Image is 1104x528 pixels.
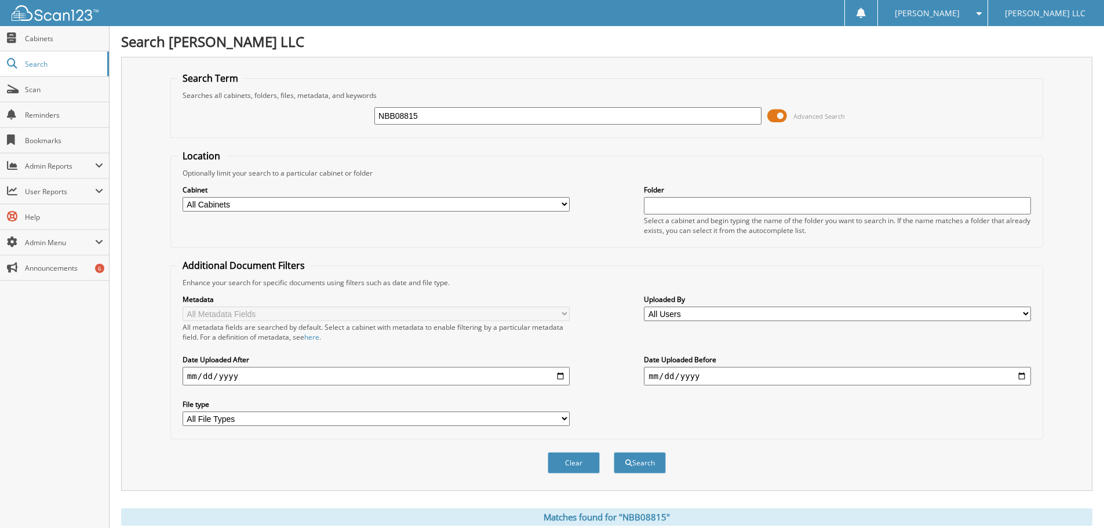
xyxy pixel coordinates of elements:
[183,294,570,304] label: Metadata
[644,367,1031,385] input: end
[183,399,570,409] label: File type
[25,59,101,69] span: Search
[177,168,1037,178] div: Optionally limit your search to a particular cabinet or folder
[644,294,1031,304] label: Uploaded By
[644,216,1031,235] div: Select a cabinet and begin typing the name of the folder you want to search in. If the name match...
[177,90,1037,100] div: Searches all cabinets, folders, files, metadata, and keywords
[25,110,103,120] span: Reminders
[25,136,103,145] span: Bookmarks
[1005,10,1085,17] span: [PERSON_NAME] LLC
[183,322,570,342] div: All metadata fields are searched by default. Select a cabinet with metadata to enable filtering b...
[25,263,103,273] span: Announcements
[12,5,99,21] img: scan123-logo-white.svg
[25,187,95,196] span: User Reports
[183,355,570,365] label: Date Uploaded After
[177,278,1037,287] div: Enhance your search for specific documents using filters such as date and file type.
[793,112,845,121] span: Advanced Search
[177,259,311,272] legend: Additional Document Filters
[121,32,1092,51] h1: Search [PERSON_NAME] LLC
[548,452,600,474] button: Clear
[183,185,570,195] label: Cabinet
[25,34,103,43] span: Cabinets
[25,238,95,247] span: Admin Menu
[25,161,95,171] span: Admin Reports
[183,367,570,385] input: start
[121,508,1092,526] div: Matches found for "NBB08815"
[25,85,103,94] span: Scan
[644,355,1031,365] label: Date Uploaded Before
[177,150,226,162] legend: Location
[304,332,319,342] a: here
[644,185,1031,195] label: Folder
[895,10,960,17] span: [PERSON_NAME]
[614,452,666,474] button: Search
[95,264,104,273] div: 6
[177,72,244,85] legend: Search Term
[25,212,103,222] span: Help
